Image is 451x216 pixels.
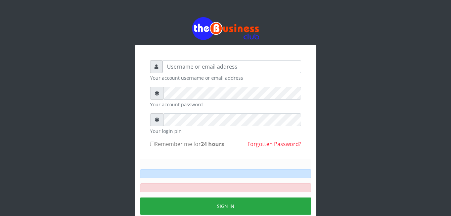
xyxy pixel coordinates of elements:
small: Your account username or email address [150,74,301,81]
label: Remember me for [150,140,224,148]
input: Username or email address [163,60,301,73]
a: Forgotten Password? [247,140,301,148]
small: Your account password [150,101,301,108]
small: Your login pin [150,128,301,135]
button: Sign in [140,197,311,215]
input: Remember me for24 hours [150,142,154,146]
b: 24 hours [201,140,224,148]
